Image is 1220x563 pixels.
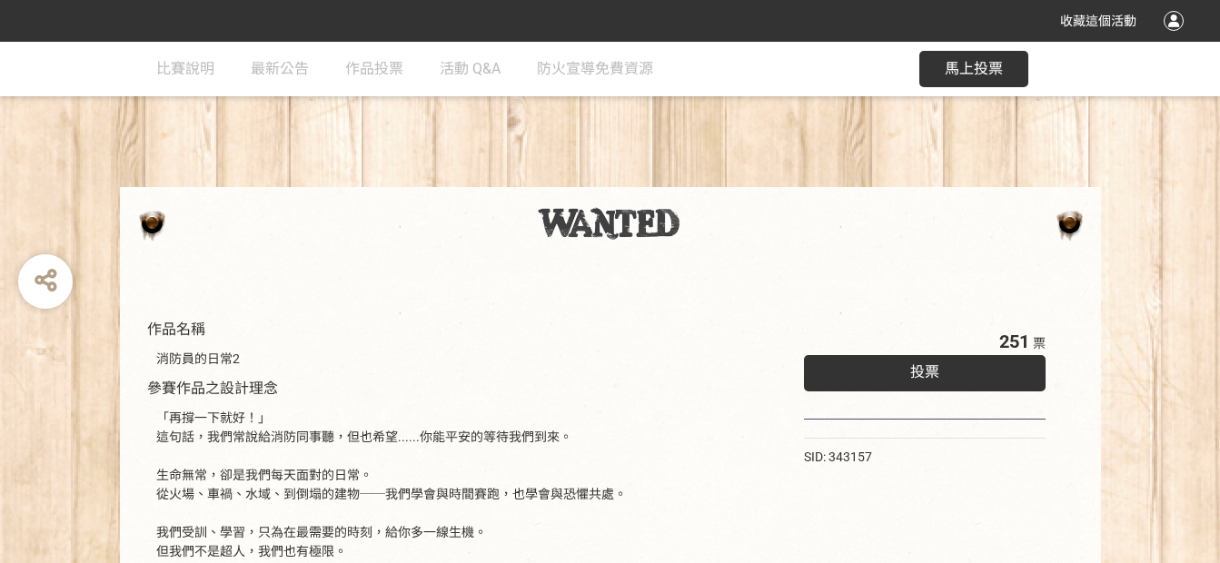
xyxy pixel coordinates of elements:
[804,449,872,464] span: SID: 343157
[251,42,309,96] a: 最新公告
[1060,14,1136,28] span: 收藏這個活動
[147,321,205,338] span: 作品名稱
[156,42,214,96] a: 比賽說明
[1033,336,1046,351] span: 票
[345,42,403,96] a: 作品投票
[919,51,1028,87] button: 馬上投票
[251,60,309,77] span: 最新公告
[147,380,278,397] span: 參賽作品之設計理念
[440,42,501,96] a: 活動 Q&A
[537,60,653,77] span: 防火宣導免費資源
[345,60,403,77] span: 作品投票
[910,363,939,380] span: 投票
[537,42,653,96] a: 防火宣導免費資源
[156,60,214,77] span: 比賽說明
[999,331,1029,352] span: 251
[156,350,749,369] div: 消防員的日常2
[440,60,501,77] span: 活動 Q&A
[945,60,1003,77] span: 馬上投票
